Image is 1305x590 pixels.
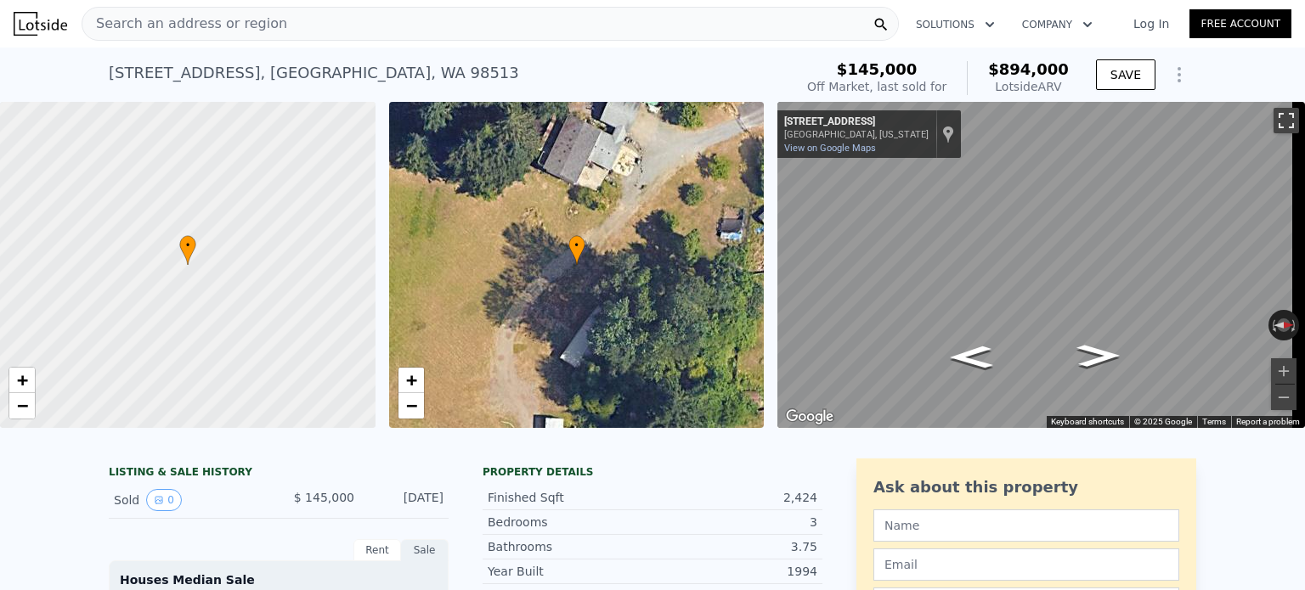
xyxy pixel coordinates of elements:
[568,235,585,265] div: •
[931,340,1011,374] path: Go South, Tri Lake Dr SE
[405,395,416,416] span: −
[568,238,585,253] span: •
[14,12,67,36] img: Lotside
[1291,310,1300,340] button: Rotate clockwise
[784,129,929,140] div: [GEOGRAPHIC_DATA], [US_STATE]
[784,143,876,154] a: View on Google Maps
[353,539,401,561] div: Rent
[1113,15,1189,32] a: Log In
[109,465,449,482] div: LISTING & SALE HISTORY
[9,393,35,419] a: Zoom out
[873,475,1179,499] div: Ask about this property
[179,238,196,253] span: •
[405,369,416,391] span: +
[17,395,28,416] span: −
[1271,358,1297,384] button: Zoom in
[1059,340,1138,373] path: Go North, Tri Lake Dr SE
[784,115,929,129] div: [STREET_ADDRESS]
[82,14,287,34] span: Search an address or region
[652,563,817,580] div: 1994
[146,489,182,511] button: View historical data
[1162,58,1196,92] button: Show Options
[114,489,265,511] div: Sold
[807,78,946,95] div: Off Market, last sold for
[782,406,838,428] a: Open this area in Google Maps (opens a new window)
[782,406,838,428] img: Google
[109,61,519,85] div: [STREET_ADDRESS] , [GEOGRAPHIC_DATA] , WA 98513
[1236,417,1300,426] a: Report a problem
[488,563,652,580] div: Year Built
[777,102,1305,428] div: Street View
[1202,417,1226,426] a: Terms (opens in new tab)
[120,571,438,588] div: Houses Median Sale
[902,9,1008,40] button: Solutions
[1268,310,1278,340] button: Rotate counterclockwise
[488,514,652,531] div: Bedrooms
[1008,9,1106,40] button: Company
[1271,385,1297,410] button: Zoom out
[652,538,817,555] div: 3.75
[873,509,1179,542] input: Name
[652,514,817,531] div: 3
[488,489,652,506] div: Finished Sqft
[1268,318,1299,332] button: Reset the view
[873,548,1179,581] input: Email
[9,368,35,393] a: Zoom in
[777,102,1305,428] div: Map
[398,368,424,393] a: Zoom in
[988,78,1069,95] div: Lotside ARV
[942,125,954,143] a: Show location on map
[17,369,28,391] span: +
[294,491,354,504] span: $ 145,000
[368,489,443,511] div: [DATE]
[401,539,449,561] div: Sale
[1096,59,1155,90] button: SAVE
[1051,416,1124,428] button: Keyboard shortcuts
[1274,108,1299,133] button: Toggle fullscreen view
[488,538,652,555] div: Bathrooms
[1189,9,1291,38] a: Free Account
[652,489,817,506] div: 2,424
[398,393,424,419] a: Zoom out
[988,60,1069,78] span: $894,000
[179,235,196,265] div: •
[837,60,918,78] span: $145,000
[1134,417,1192,426] span: © 2025 Google
[483,465,822,479] div: Property details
